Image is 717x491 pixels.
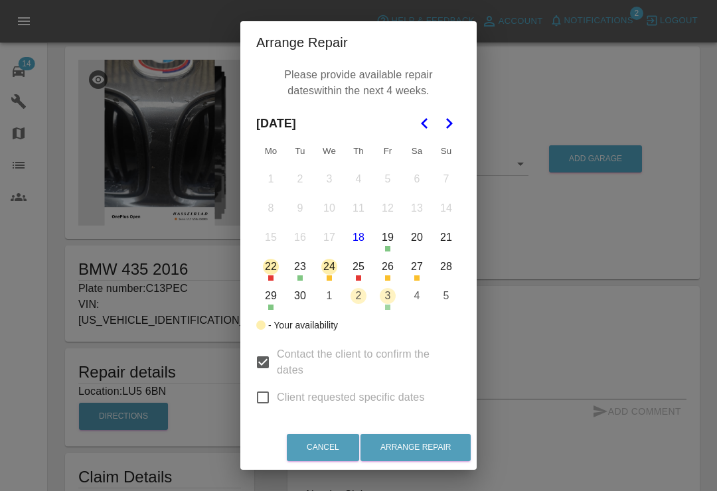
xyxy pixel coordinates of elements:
[432,253,460,281] button: Sunday, September 28th, 2025
[257,282,285,310] button: Monday, September 29th, 2025
[257,194,285,222] button: Monday, September 8th, 2025
[315,194,343,222] button: Wednesday, September 10th, 2025
[268,317,338,333] div: - Your availability
[374,194,402,222] button: Friday, September 12th, 2025
[373,138,402,165] th: Friday
[256,138,285,165] th: Monday
[277,346,450,378] span: Contact the client to confirm the dates
[345,224,372,251] button: Today, Thursday, September 18th, 2025
[240,21,477,64] h2: Arrange Repair
[344,138,373,165] th: Thursday
[374,224,402,251] button: Friday, September 19th, 2025
[286,253,314,281] button: Tuesday, September 23rd, 2025
[286,165,314,193] button: Tuesday, September 2nd, 2025
[374,165,402,193] button: Friday, September 5th, 2025
[256,109,296,138] span: [DATE]
[403,253,431,281] button: Saturday, September 27th, 2025
[287,434,359,461] button: Cancel
[285,138,315,165] th: Tuesday
[374,253,402,281] button: Friday, September 26th, 2025
[345,282,372,310] button: Thursday, October 2nd, 2025
[432,165,460,193] button: Sunday, September 7th, 2025
[257,224,285,251] button: Monday, September 15th, 2025
[403,194,431,222] button: Saturday, September 13th, 2025
[263,64,454,102] p: Please provide available repair dates within the next 4 weeks.
[315,282,343,310] button: Wednesday, October 1st, 2025
[437,111,461,135] button: Go to the Next Month
[277,389,425,405] span: Client requested specific dates
[286,224,314,251] button: Tuesday, September 16th, 2025
[257,253,285,281] button: Monday, September 22nd, 2025
[345,253,372,281] button: Thursday, September 25th, 2025
[432,282,460,310] button: Sunday, October 5th, 2025
[432,138,461,165] th: Sunday
[413,111,437,135] button: Go to the Previous Month
[345,165,372,193] button: Thursday, September 4th, 2025
[286,194,314,222] button: Tuesday, September 9th, 2025
[345,194,372,222] button: Thursday, September 11th, 2025
[257,165,285,193] button: Monday, September 1st, 2025
[315,253,343,281] button: Wednesday, September 24th, 2025
[403,165,431,193] button: Saturday, September 6th, 2025
[360,434,471,461] button: Arrange Repair
[256,138,461,311] table: September 2025
[432,194,460,222] button: Sunday, September 14th, 2025
[315,224,343,251] button: Wednesday, September 17th, 2025
[432,224,460,251] button: Sunday, September 21st, 2025
[403,224,431,251] button: Saturday, September 20th, 2025
[315,165,343,193] button: Wednesday, September 3rd, 2025
[315,138,344,165] th: Wednesday
[286,282,314,310] button: Tuesday, September 30th, 2025
[374,282,402,310] button: Friday, October 3rd, 2025
[402,138,432,165] th: Saturday
[403,282,431,310] button: Saturday, October 4th, 2025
